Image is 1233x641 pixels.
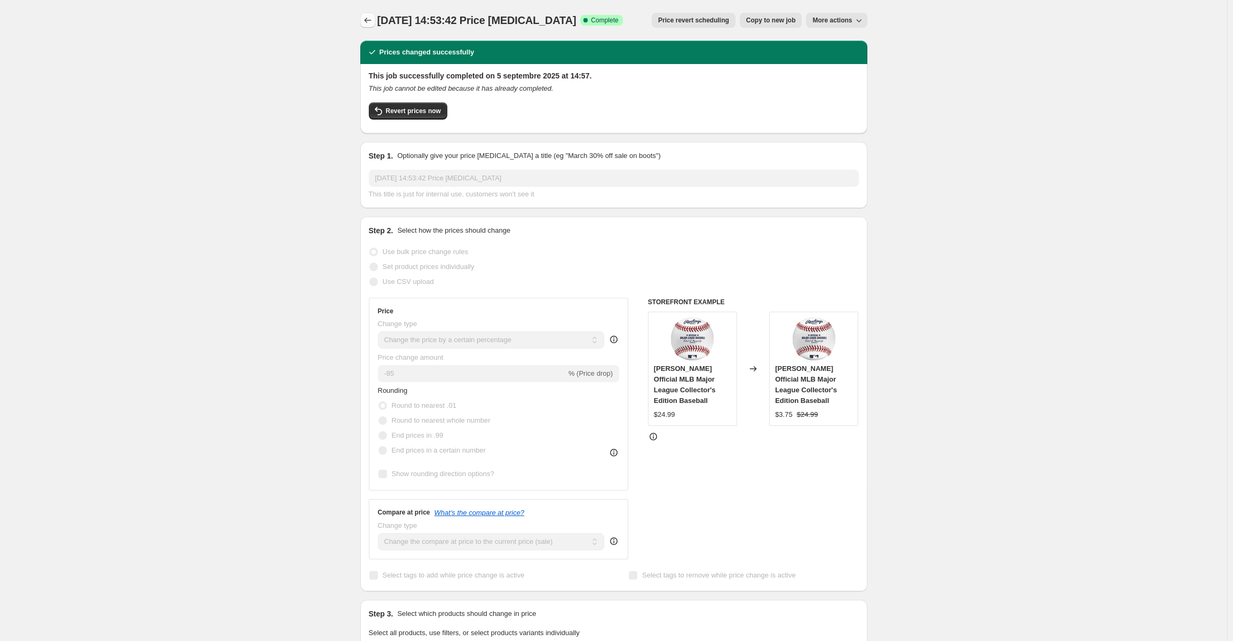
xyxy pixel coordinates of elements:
[568,369,613,377] span: % (Price drop)
[797,409,818,420] strike: $24.99
[806,13,867,28] button: More actions
[386,107,441,115] span: Revert prices now
[392,431,444,439] span: End prices in .99
[740,13,802,28] button: Copy to new job
[392,446,486,454] span: End prices in a certain number
[369,70,859,81] h2: This job successfully completed on 5 septembre 2025 at 14:57.
[369,151,393,161] h2: Step 1.
[648,298,859,306] h6: STOREFRONT EXAMPLE
[397,608,536,619] p: Select which products should change in price
[378,365,566,382] input: -15
[434,509,525,517] button: What's the compare at price?
[369,190,534,198] span: This title is just for internal use, customers won't see it
[775,365,837,405] span: [PERSON_NAME] Official MLB Major League Collector's Edition Baseball
[812,16,852,25] span: More actions
[654,409,675,420] div: $24.99
[369,84,554,92] i: This job cannot be edited because it has already completed.
[378,320,417,328] span: Change type
[369,608,393,619] h2: Step 3.
[378,307,393,315] h3: Price
[378,353,444,361] span: Price change amount
[369,225,393,236] h2: Step 2.
[383,278,434,286] span: Use CSV upload
[378,521,417,529] span: Change type
[392,416,491,424] span: Round to nearest whole number
[369,102,447,120] button: Revert prices now
[383,263,475,271] span: Set product prices individually
[369,170,859,187] input: 30% off holiday sale
[671,318,714,360] img: 26924-2_80x.jpg
[775,409,793,420] div: $3.75
[654,365,716,405] span: [PERSON_NAME] Official MLB Major League Collector's Edition Baseball
[377,14,576,26] span: [DATE] 14:53:42 Price [MEDICAL_DATA]
[360,13,375,28] button: Price change jobs
[608,536,619,547] div: help
[793,318,835,360] img: 26924-2_80x.jpg
[392,470,494,478] span: Show rounding direction options?
[608,334,619,345] div: help
[369,629,580,637] span: Select all products, use filters, or select products variants individually
[658,16,729,25] span: Price revert scheduling
[642,571,796,579] span: Select tags to remove while price change is active
[746,16,796,25] span: Copy to new job
[591,16,618,25] span: Complete
[380,47,475,58] h2: Prices changed successfully
[383,571,525,579] span: Select tags to add while price change is active
[383,248,468,256] span: Use bulk price change rules
[397,151,660,161] p: Optionally give your price [MEDICAL_DATA] a title (eg "March 30% off sale on boots")
[392,401,456,409] span: Round to nearest .01
[397,225,510,236] p: Select how the prices should change
[378,508,430,517] h3: Compare at price
[652,13,736,28] button: Price revert scheduling
[378,386,408,394] span: Rounding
